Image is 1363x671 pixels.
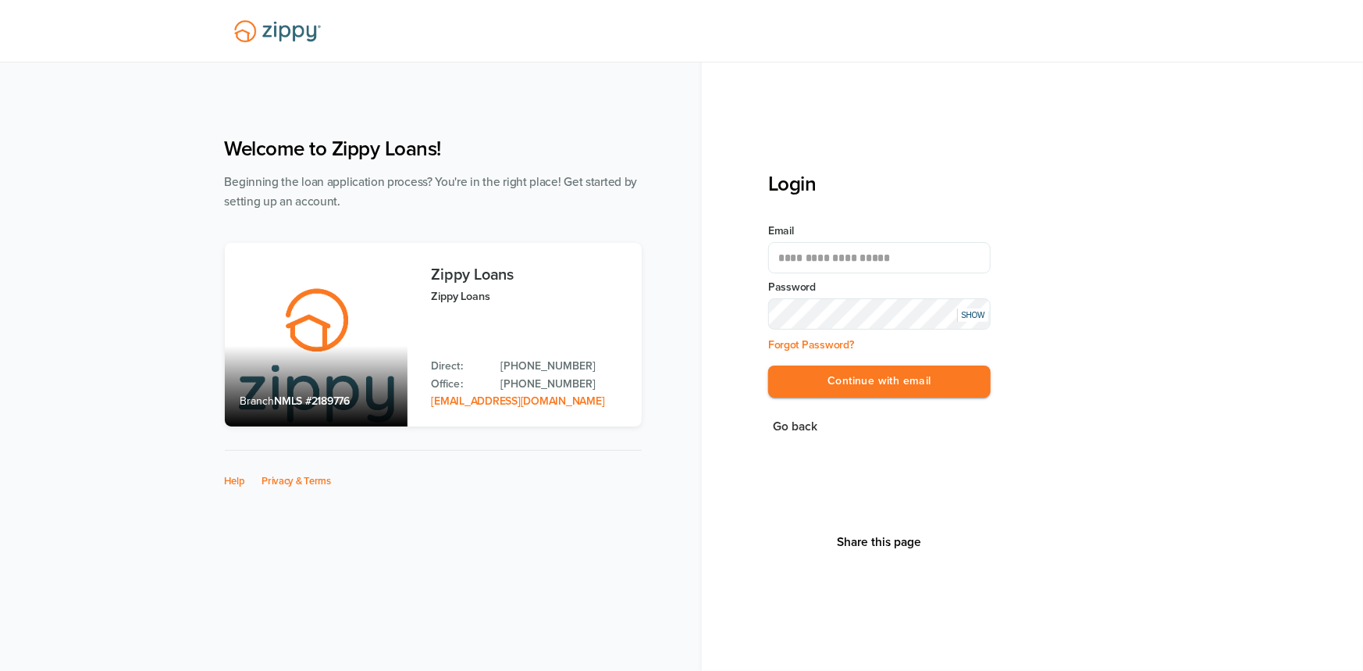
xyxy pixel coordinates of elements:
a: Help [225,475,245,487]
button: Go back [768,416,822,437]
a: Forgot Password? [768,338,854,352]
input: Email Address [768,242,991,273]
label: Password [768,280,991,295]
h1: Welcome to Zippy Loans! [225,137,642,161]
p: Office: [431,376,485,393]
span: Branch [240,394,275,408]
span: Beginning the loan application process? You're in the right place! Get started by setting up an a... [225,175,638,209]
p: Zippy Loans [431,287,625,305]
button: Share This Page [833,534,927,550]
a: Privacy & Terms [262,475,331,487]
button: Continue with email [768,366,991,398]
label: Email [768,223,991,239]
span: NMLS #2189776 [274,394,350,408]
img: Lender Logo [225,13,330,49]
a: Direct Phone: 512-975-2947 [500,358,625,375]
a: Email Address: zippyguide@zippymh.com [431,394,604,408]
h3: Login [768,172,991,196]
a: Office Phone: 512-975-2947 [500,376,625,393]
h3: Zippy Loans [431,266,625,284]
input: Input Password [768,298,991,330]
p: Direct: [431,358,485,375]
div: SHOW [957,309,988,322]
